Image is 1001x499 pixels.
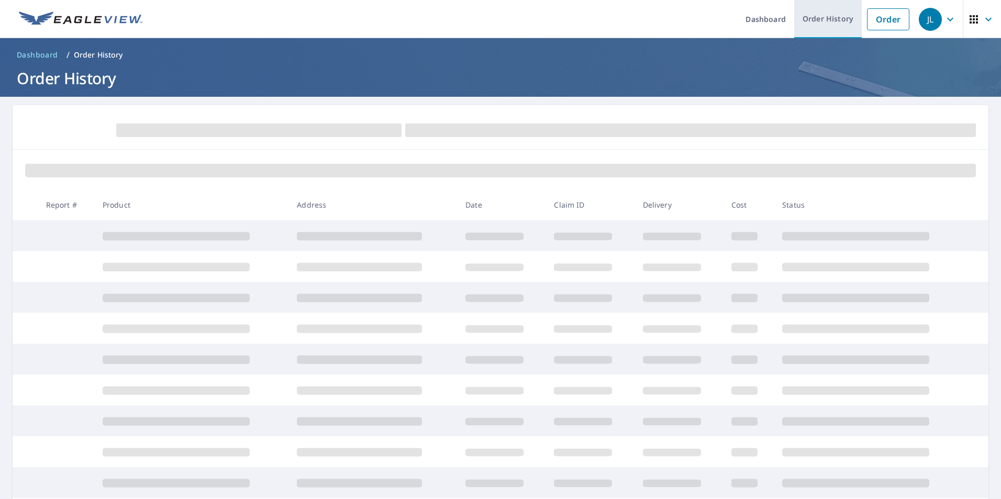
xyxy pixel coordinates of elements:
[66,49,70,61] li: /
[13,47,62,63] a: Dashboard
[546,189,634,220] th: Claim ID
[288,189,457,220] th: Address
[723,189,774,220] th: Cost
[19,12,142,27] img: EV Logo
[774,189,969,220] th: Status
[17,50,58,60] span: Dashboard
[74,50,123,60] p: Order History
[13,47,988,63] nav: breadcrumb
[94,189,289,220] th: Product
[919,8,942,31] div: JL
[867,8,909,30] a: Order
[635,189,723,220] th: Delivery
[457,189,546,220] th: Date
[13,67,988,89] h1: Order History
[38,189,94,220] th: Report #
